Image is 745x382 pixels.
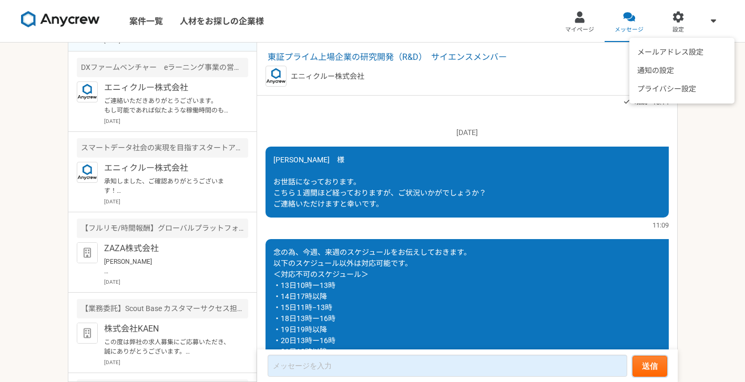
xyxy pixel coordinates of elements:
[268,51,656,64] span: 東証プライム上場企業の研究開発（R&D） サイエンスメンバー
[77,242,98,263] img: default_org_logo-42cde973f59100197ec2c8e796e4974ac8490bb5b08a0eb061ff975e4574aa76.png
[77,299,248,318] div: 【業務委託】Scout Base カスタマーサクセス担当者募集
[77,162,98,183] img: logo_text_blue_01.png
[104,242,234,255] p: ZAZA株式会社
[266,66,287,87] img: logo_text_blue_01.png
[615,26,644,34] span: メッセージ
[632,43,732,61] li: メールアドレス設定
[632,356,667,377] button: 送信
[104,177,234,195] p: 承知しました、ご確認ありがとうございます！ ぜひ、また別件でご相談できればと思いますので、引き続き、宜しくお願いいたします。
[21,11,100,28] img: 8DqYSo04kwAAAAASUVORK5CYII=
[104,323,234,335] p: 株式会社KAEN
[273,156,486,208] span: [PERSON_NAME] 様 お世話になっております。 こちら１週間ほど経っておりますが、ご状況いかがでしょうか？ ご連絡いただけますと幸いです。
[77,81,98,102] img: logo_text_blue_01.png
[104,337,234,356] p: この度は弊社の求人募集にご応募いただき、誠にありがとうございます。 慎重に選考を重ねた結果、[PERSON_NAME]残念ながら今回はご期待に添えないこととなりました。多数の応募者の中から総合的...
[632,80,732,98] li: プライバシー設定
[565,26,594,34] span: マイページ
[104,198,248,205] p: [DATE]
[77,58,248,77] div: DXファームベンチャー eラーニング事業の営業業務（講師の獲得や稼働サポート）
[104,81,234,94] p: エニィクルー株式会社
[104,257,234,276] p: [PERSON_NAME] お世話になっております。 ZAZA株式会社の[PERSON_NAME]でございます。 先日は面談にて貴重なお時間を頂きましてありがとうございました。 慎重に選考を進め...
[291,71,364,82] p: エニィクルー株式会社
[266,127,669,138] p: [DATE]
[104,278,248,286] p: [DATE]
[632,61,732,80] li: 通知の設定
[652,220,669,230] span: 11:09
[77,138,248,158] div: スマートデータ社会の実現を目指すスタートアップ カスタマーサクセス
[104,117,248,125] p: [DATE]
[104,162,234,174] p: エニィクルー株式会社
[104,96,234,115] p: ご連絡いただきありがとうございます。 もし可能であれば似たような稼働時間のものがあればご案内いただけますと幸いです。 何卒宜しくお願い申し上げます。
[77,323,98,344] img: default_org_logo-42cde973f59100197ec2c8e796e4974ac8490bb5b08a0eb061ff975e4574aa76.png
[672,26,684,34] span: 設定
[104,358,248,366] p: [DATE]
[77,219,248,238] div: 【フルリモ/時間報酬】グローバルプラットフォームのカスタマーサクセス急募！
[273,248,471,378] span: 念の為、今週、来週のスケジュールをお伝えしておきます。 以下のスケジュール以外は対応可能です。 ＜対応不可のスケジュール＞ ・13日10時ー13時 ・14日17時以降 ・15日11時−13時 ・...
